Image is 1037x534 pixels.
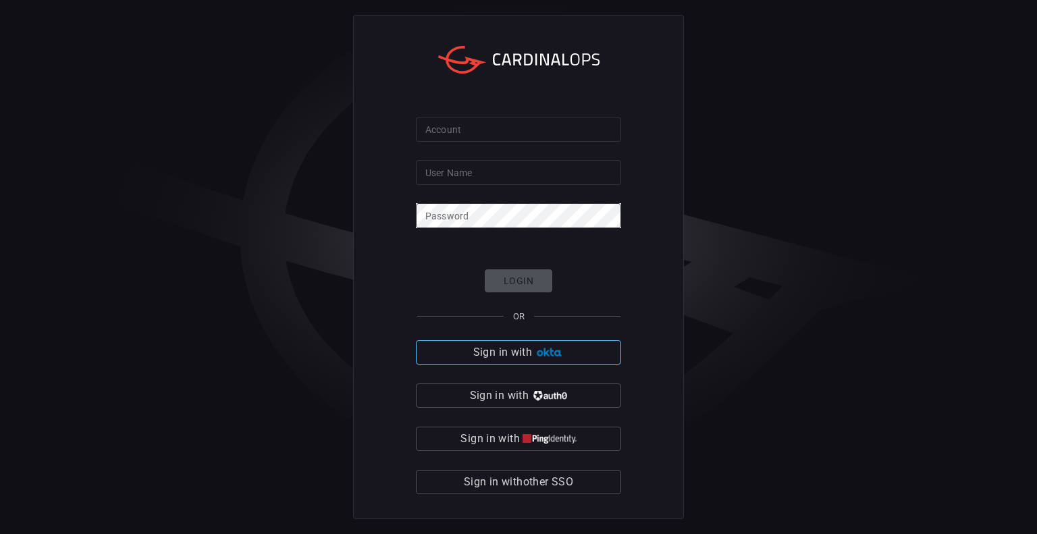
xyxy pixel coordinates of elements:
button: Sign in with [416,340,621,365]
input: Type your user name [416,160,621,185]
button: Sign in with [416,427,621,451]
img: Ad5vKXme8s1CQAAAABJRU5ErkJggg== [535,348,564,358]
img: quu4iresuhQAAAABJRU5ErkJggg== [523,434,577,444]
span: Sign in with [473,343,532,362]
span: Sign in with [460,429,519,448]
span: Sign in with other SSO [464,473,573,491]
img: vP8Hhh4KuCH8AavWKdZY7RZgAAAAASUVORK5CYII= [531,391,567,401]
input: Type your account [416,117,621,142]
button: Sign in withother SSO [416,470,621,494]
button: Sign in with [416,383,621,408]
span: OR [513,311,525,321]
span: Sign in with [470,386,529,405]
